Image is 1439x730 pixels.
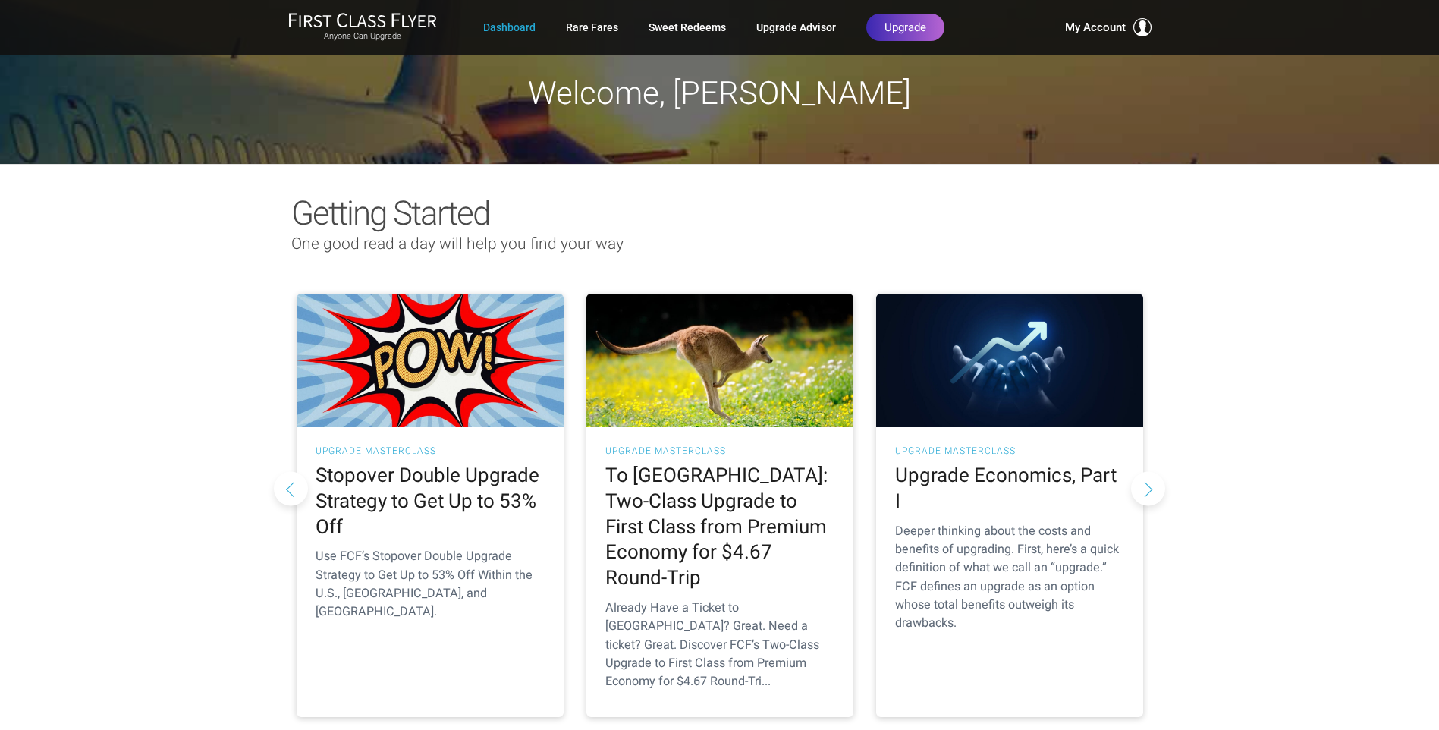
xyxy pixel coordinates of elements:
[876,294,1143,717] a: UPGRADE MASTERCLASS Upgrade Economics, Part I Deeper thinking about the costs and benefits of upg...
[605,599,834,691] p: Already Have a Ticket to [GEOGRAPHIC_DATA]? Great. Need a ticket? Great. Discover FCF’s Two-Class...
[528,74,911,112] span: Welcome, [PERSON_NAME]
[605,463,834,591] h2: To [GEOGRAPHIC_DATA]: Two-Class Upgrade to First Class from Premium Economy for $4.67 Round-Trip
[291,194,489,233] span: Getting Started
[756,14,836,41] a: Upgrade Advisor
[316,463,545,540] h2: Stopover Double Upgrade Strategy to Get Up to 53% Off
[288,12,437,42] a: First Class FlyerAnyone Can Upgrade
[866,14,944,41] a: Upgrade
[316,446,545,455] h3: UPGRADE MASTERCLASS
[316,547,545,621] p: Use FCF’s Stopover Double Upgrade Strategy to Get Up to 53% Off Within the U.S., [GEOGRAPHIC_DATA...
[297,294,564,717] a: UPGRADE MASTERCLASS Stopover Double Upgrade Strategy to Get Up to 53% Off Use FCF’s Stopover Doub...
[605,446,834,455] h3: UPGRADE MASTERCLASS
[566,14,618,41] a: Rare Fares
[1131,471,1165,505] button: Next slide
[483,14,536,41] a: Dashboard
[1065,18,1152,36] button: My Account
[1065,18,1126,36] span: My Account
[895,446,1124,455] h3: UPGRADE MASTERCLASS
[288,31,437,42] small: Anyone Can Upgrade
[288,12,437,28] img: First Class Flyer
[274,471,308,505] button: Previous slide
[291,234,624,253] span: One good read a day will help you find your way
[895,463,1124,514] h2: Upgrade Economics, Part I
[895,522,1124,633] p: Deeper thinking about the costs and benefits of upgrading. First, here’s a quick definition of wh...
[586,294,853,717] a: UPGRADE MASTERCLASS To [GEOGRAPHIC_DATA]: Two-Class Upgrade to First Class from Premium Economy f...
[649,14,726,41] a: Sweet Redeems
